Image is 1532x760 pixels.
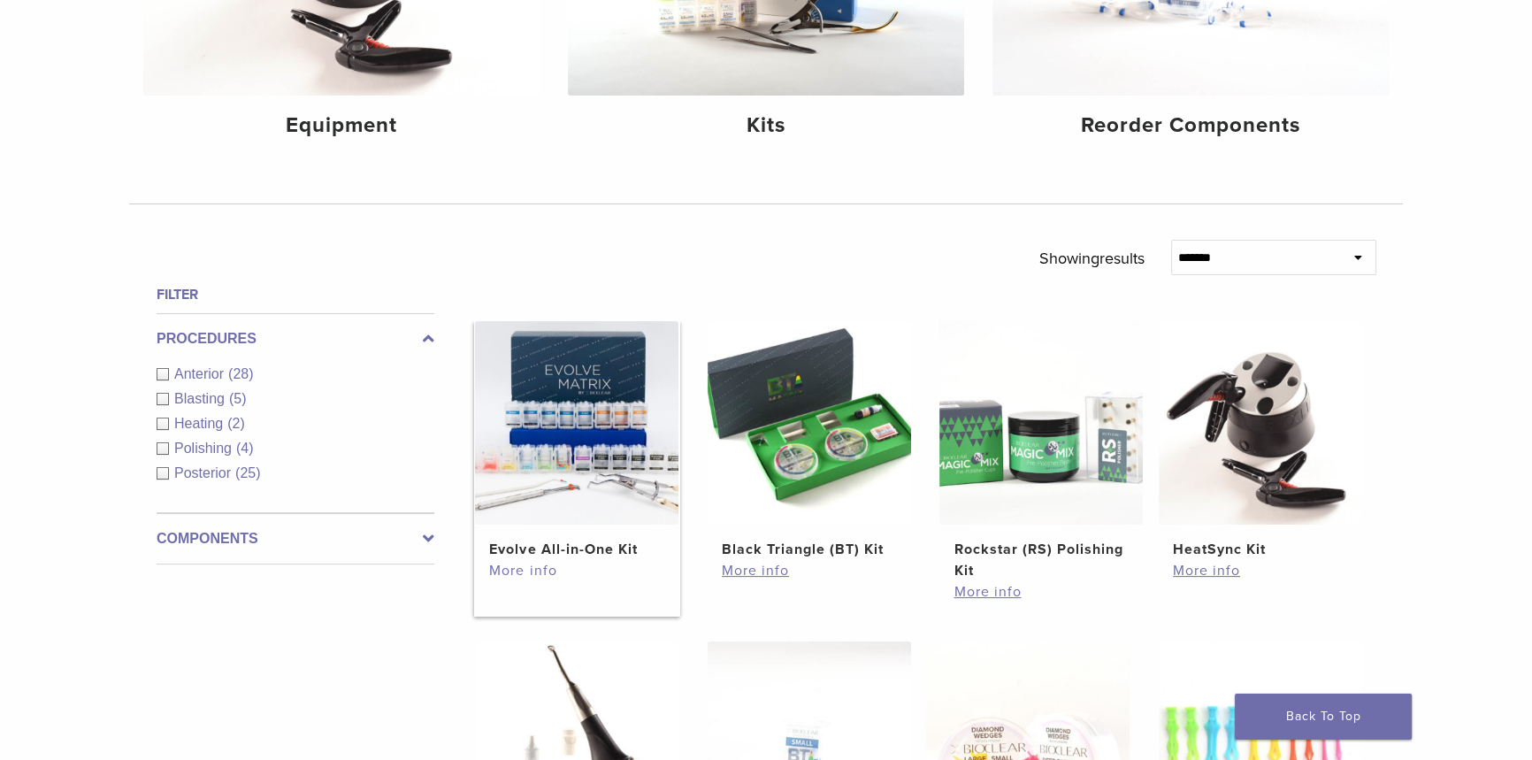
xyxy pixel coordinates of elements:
h4: Filter [157,284,434,305]
img: Evolve All-in-One Kit [475,321,678,525]
span: (4) [236,441,254,456]
h4: Kits [582,110,950,142]
a: More info [1173,560,1348,581]
span: Anterior [174,366,228,381]
img: Black Triangle (BT) Kit [708,321,911,525]
h4: Reorder Components [1007,110,1375,142]
span: (25) [235,465,260,480]
span: (28) [228,366,253,381]
span: (5) [229,391,247,406]
a: More info [722,560,897,581]
h2: Black Triangle (BT) Kit [722,539,897,560]
a: Black Triangle (BT) KitBlack Triangle (BT) Kit [707,321,913,560]
span: Posterior [174,465,235,480]
a: HeatSync KitHeatSync Kit [1158,321,1364,560]
img: Rockstar (RS) Polishing Kit [939,321,1143,525]
h2: Evolve All-in-One Kit [489,539,664,560]
a: More info [954,581,1129,603]
span: (2) [227,416,245,431]
a: Back To Top [1235,694,1412,740]
p: Showing results [1039,240,1145,277]
span: Heating [174,416,227,431]
span: Blasting [174,391,229,406]
label: Components [157,528,434,549]
img: HeatSync Kit [1159,321,1362,525]
h2: HeatSync Kit [1173,539,1348,560]
a: Rockstar (RS) Polishing KitRockstar (RS) Polishing Kit [938,321,1145,581]
span: Polishing [174,441,236,456]
h4: Equipment [157,110,525,142]
label: Procedures [157,328,434,349]
h2: Rockstar (RS) Polishing Kit [954,539,1129,581]
a: Evolve All-in-One KitEvolve All-in-One Kit [474,321,680,560]
a: More info [489,560,664,581]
